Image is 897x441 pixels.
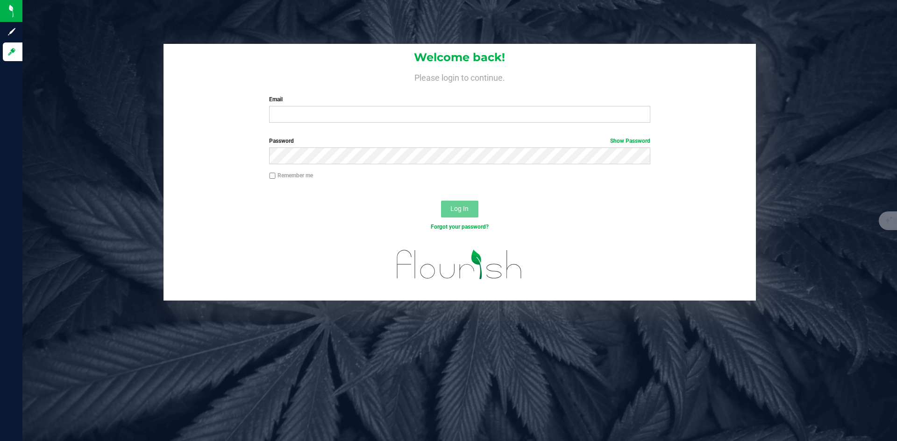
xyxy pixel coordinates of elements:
[450,205,469,212] span: Log In
[269,95,650,104] label: Email
[441,201,478,217] button: Log In
[269,138,294,144] span: Password
[385,241,534,288] img: flourish_logo.svg
[269,171,313,180] label: Remember me
[269,173,276,179] input: Remember me
[431,224,489,230] a: Forgot your password?
[164,51,756,63] h1: Welcome back!
[7,27,16,36] inline-svg: Sign up
[164,71,756,82] h4: Please login to continue.
[7,47,16,56] inline-svg: Log in
[610,138,650,144] a: Show Password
